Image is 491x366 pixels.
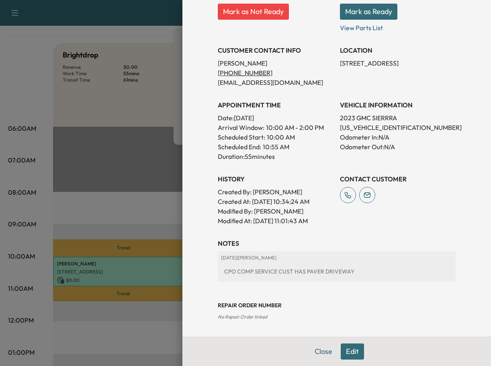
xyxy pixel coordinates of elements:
[218,123,333,132] p: Arrival Window:
[218,113,333,123] p: Date: [DATE]
[340,45,456,55] h3: LOCATION
[340,4,397,20] button: Mark as Ready
[340,174,456,184] h3: CONTACT CUSTOMER
[218,301,456,309] h3: Repair Order number
[218,78,333,87] p: [EMAIL_ADDRESS][DOMAIN_NAME]
[267,132,295,142] p: 10:00 AM
[218,132,265,142] p: Scheduled Start:
[218,69,279,77] a: [PHONE_NUMBER]
[340,123,456,132] p: [US_VEHICLE_IDENTIFICATION_NUMBER]
[218,58,333,68] p: [PERSON_NAME]
[218,45,333,55] h3: CUSTOMER CONTACT INFO
[221,264,452,279] div: CPO COMP SERVICE CUST HAS PAVER DRIVEWAY
[218,152,333,161] p: Duration: 55 minutes
[340,58,456,68] p: [STREET_ADDRESS]
[218,206,333,216] p: Modified By : [PERSON_NAME]
[263,142,289,152] p: 10:55 AM
[266,123,324,132] span: 10:00 AM - 2:00 PM
[218,239,456,248] h3: NOTES
[340,20,456,33] p: View Parts List
[218,142,261,152] p: Scheduled End:
[218,4,289,20] button: Mark as Not Ready
[340,100,456,110] h3: VEHICLE INFORMATION
[218,100,333,110] h3: APPOINTMENT TIME
[218,174,333,184] h3: History
[341,343,364,360] button: Edit
[309,343,338,360] button: Close
[340,142,456,152] p: Odometer Out: N/A
[340,132,456,142] p: Odometer In: N/A
[218,216,333,226] p: Modified At : [DATE] 11:01:43 AM
[221,255,452,261] p: [DATE] | [PERSON_NAME]
[218,197,333,206] p: Created At : [DATE] 10:34:24 AM
[340,113,456,123] p: 2023 GMC SIERRRA
[218,187,333,197] p: Created By : [PERSON_NAME]
[218,314,267,320] span: No Repair Order linked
